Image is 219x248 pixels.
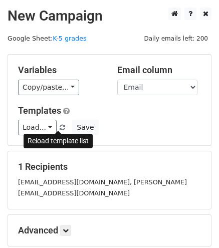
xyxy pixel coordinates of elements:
[117,65,201,76] h5: Email column
[18,105,61,116] a: Templates
[140,35,211,42] a: Daily emails left: 200
[18,65,102,76] h5: Variables
[18,178,187,197] small: [EMAIL_ADDRESS][DOMAIN_NAME], [PERSON_NAME][EMAIL_ADDRESS][DOMAIN_NAME]
[53,35,87,42] a: K-5 grades
[8,8,211,25] h2: New Campaign
[18,161,201,172] h5: 1 Recipients
[24,134,93,148] div: Reload template list
[140,33,211,44] span: Daily emails left: 200
[72,120,98,135] button: Save
[18,120,57,135] a: Load...
[169,200,219,248] iframe: Chat Widget
[18,225,201,236] h5: Advanced
[8,35,87,42] small: Google Sheet:
[18,80,79,95] a: Copy/paste...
